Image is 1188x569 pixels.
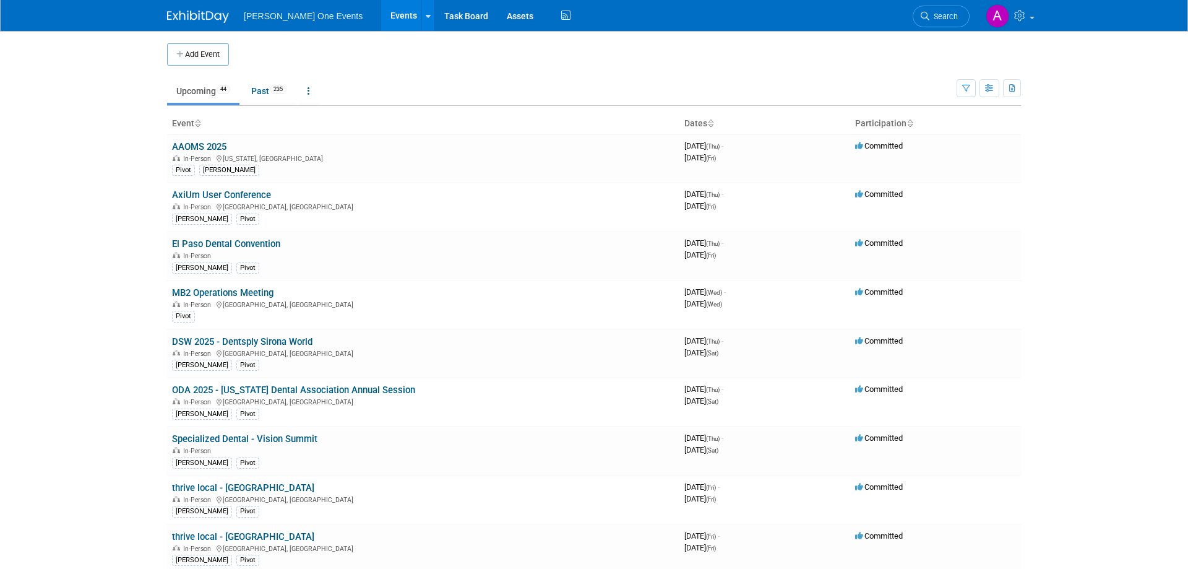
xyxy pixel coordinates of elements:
[684,250,716,259] span: [DATE]
[183,252,215,260] span: In-Person
[855,531,903,541] span: Committed
[183,447,215,455] span: In-Person
[270,85,286,94] span: 235
[684,336,723,345] span: [DATE]
[724,287,726,297] span: -
[855,433,903,443] span: Committed
[173,496,180,502] img: In-Person Event
[929,12,958,21] span: Search
[194,118,200,128] a: Sort by Event Name
[236,214,259,225] div: Pivot
[684,543,716,552] span: [DATE]
[706,191,720,198] span: (Thu)
[236,409,259,420] div: Pivot
[721,189,723,199] span: -
[706,301,722,308] span: (Wed)
[172,409,232,420] div: [PERSON_NAME]
[706,545,716,552] span: (Fri)
[855,287,903,297] span: Committed
[183,155,215,163] span: In-Person
[706,398,718,405] span: (Sat)
[183,545,215,553] span: In-Person
[706,447,718,454] span: (Sat)
[183,301,215,309] span: In-Person
[706,143,720,150] span: (Thu)
[706,252,716,259] span: (Fri)
[172,348,674,358] div: [GEOGRAPHIC_DATA], [GEOGRAPHIC_DATA]
[172,494,674,504] div: [GEOGRAPHIC_DATA], [GEOGRAPHIC_DATA]
[236,263,259,274] div: Pivot
[684,141,723,150] span: [DATE]
[244,11,363,21] span: [PERSON_NAME] One Events
[183,350,215,358] span: In-Person
[855,336,903,345] span: Committed
[855,238,903,248] span: Committed
[183,203,215,211] span: In-Person
[913,6,970,27] a: Search
[718,531,720,541] span: -
[199,165,259,176] div: [PERSON_NAME]
[172,287,273,298] a: MB2 Operations Meeting
[172,141,226,152] a: AAOMS 2025
[167,43,229,66] button: Add Event
[721,238,723,248] span: -
[684,445,718,454] span: [DATE]
[721,336,723,345] span: -
[172,189,271,201] a: AxiUm User Conference
[172,543,674,553] div: [GEOGRAPHIC_DATA], [GEOGRAPHIC_DATA]
[172,299,674,309] div: [GEOGRAPHIC_DATA], [GEOGRAPHIC_DATA]
[706,484,716,491] span: (Fri)
[684,396,718,406] span: [DATE]
[706,386,720,393] span: (Thu)
[707,118,713,128] a: Sort by Start Date
[684,299,722,308] span: [DATE]
[173,203,180,209] img: In-Person Event
[684,384,723,394] span: [DATE]
[684,287,726,297] span: [DATE]
[684,494,716,503] span: [DATE]
[217,85,230,94] span: 44
[684,482,720,492] span: [DATE]
[706,338,720,345] span: (Thu)
[721,141,723,150] span: -
[721,433,723,443] span: -
[167,113,679,134] th: Event
[684,433,723,443] span: [DATE]
[172,311,195,322] div: Pivot
[236,555,259,566] div: Pivot
[173,398,180,404] img: In-Person Event
[706,203,716,210] span: (Fri)
[706,350,718,357] span: (Sat)
[172,458,232,469] div: [PERSON_NAME]
[706,289,722,296] span: (Wed)
[855,482,903,492] span: Committed
[706,496,716,503] span: (Fri)
[855,141,903,150] span: Committed
[167,79,239,103] a: Upcoming44
[173,252,180,258] img: In-Person Event
[721,384,723,394] span: -
[167,11,229,23] img: ExhibitDay
[242,79,296,103] a: Past235
[684,531,720,541] span: [DATE]
[173,545,180,551] img: In-Person Event
[173,447,180,453] img: In-Person Event
[183,398,215,406] span: In-Person
[172,433,317,445] a: Specialized Dental - Vision Summit
[172,201,674,211] div: [GEOGRAPHIC_DATA], [GEOGRAPHIC_DATA]
[172,263,232,274] div: [PERSON_NAME]
[236,458,259,469] div: Pivot
[172,165,195,176] div: Pivot
[236,506,259,517] div: Pivot
[172,336,312,347] a: DSW 2025 - Dentsply Sirona World
[986,4,1009,28] img: Amanda Bartschi
[684,201,716,211] span: [DATE]
[706,533,716,540] span: (Fri)
[172,214,232,225] div: [PERSON_NAME]
[173,301,180,307] img: In-Person Event
[172,482,314,493] a: thrive local - [GEOGRAPHIC_DATA]
[172,396,674,406] div: [GEOGRAPHIC_DATA], [GEOGRAPHIC_DATA]
[173,350,180,356] img: In-Person Event
[172,384,415,396] a: ODA 2025 - [US_STATE] Dental Association Annual Session
[706,155,716,162] span: (Fri)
